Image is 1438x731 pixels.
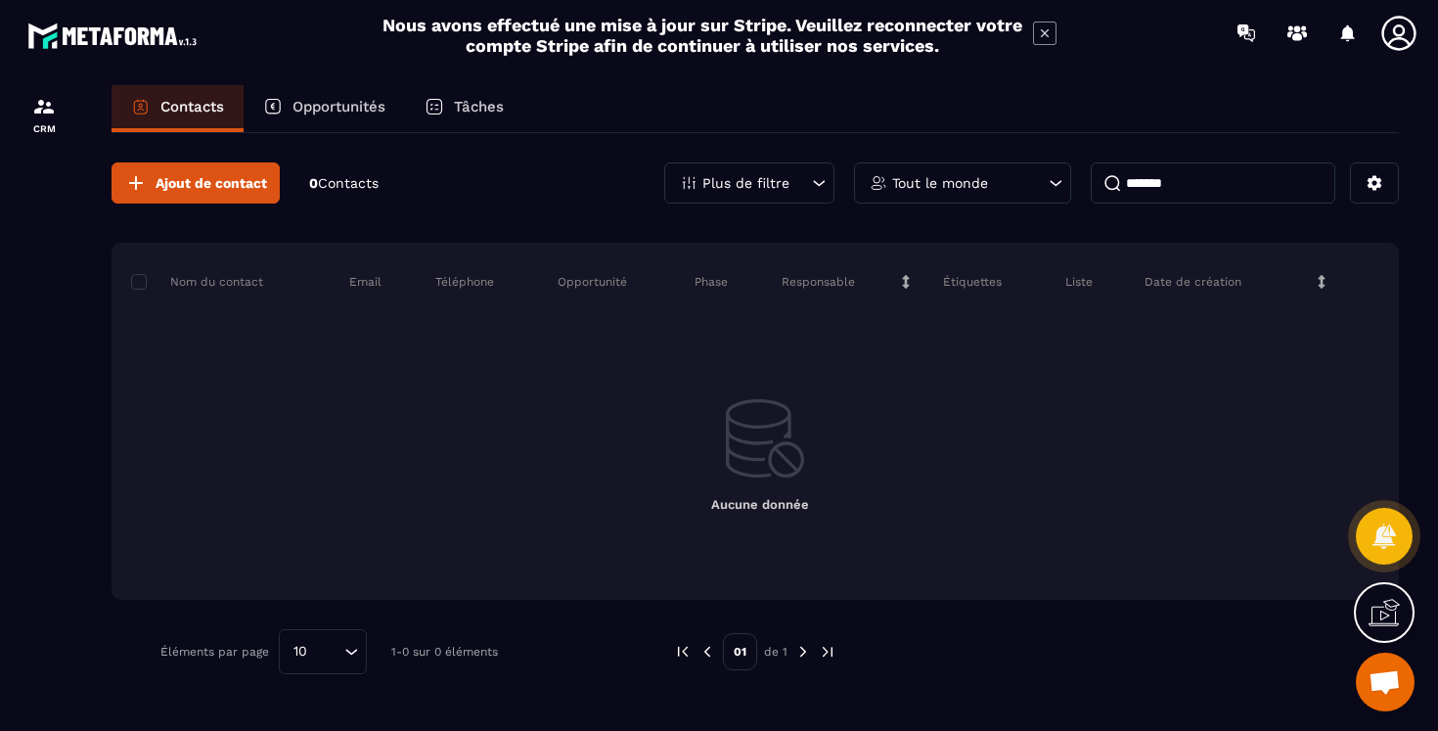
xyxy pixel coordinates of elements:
img: prev [674,643,692,661]
input: Search for option [314,641,339,662]
img: next [794,643,812,661]
p: 1-0 sur 0 éléments [391,645,498,659]
span: 10 [287,641,314,662]
img: next [819,643,836,661]
img: prev [698,643,716,661]
span: Aucune donnée [711,497,809,512]
a: formationformationCRM [5,80,83,149]
img: logo [27,18,203,54]
p: Opportunité [558,274,627,290]
a: Contacts [112,85,244,132]
a: Opportunités [244,85,405,132]
p: Plus de filtre [702,176,789,190]
div: Search for option [279,629,367,674]
p: 01 [723,633,757,670]
p: Date de création [1145,274,1241,290]
p: Responsable [782,274,855,290]
button: Ajout de contact [112,162,280,204]
p: Liste [1065,274,1093,290]
p: Éléments par page [160,645,269,659]
p: Phase [695,274,728,290]
p: Opportunités [292,98,385,115]
p: Téléphone [435,274,494,290]
p: CRM [5,123,83,134]
p: Contacts [160,98,224,115]
p: Tout le monde [892,176,988,190]
a: Tâches [405,85,523,132]
span: Contacts [318,175,379,191]
img: formation [32,95,56,118]
p: 0 [309,174,379,193]
span: Ajout de contact [156,173,267,193]
div: Ouvrir le chat [1356,653,1415,711]
p: Nom du contact [131,274,263,290]
h2: Nous avons effectué une mise à jour sur Stripe. Veuillez reconnecter votre compte Stripe afin de ... [382,15,1023,56]
p: de 1 [764,644,787,660]
p: Tâches [454,98,504,115]
p: Étiquettes [943,274,1002,290]
p: Email [349,274,382,290]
